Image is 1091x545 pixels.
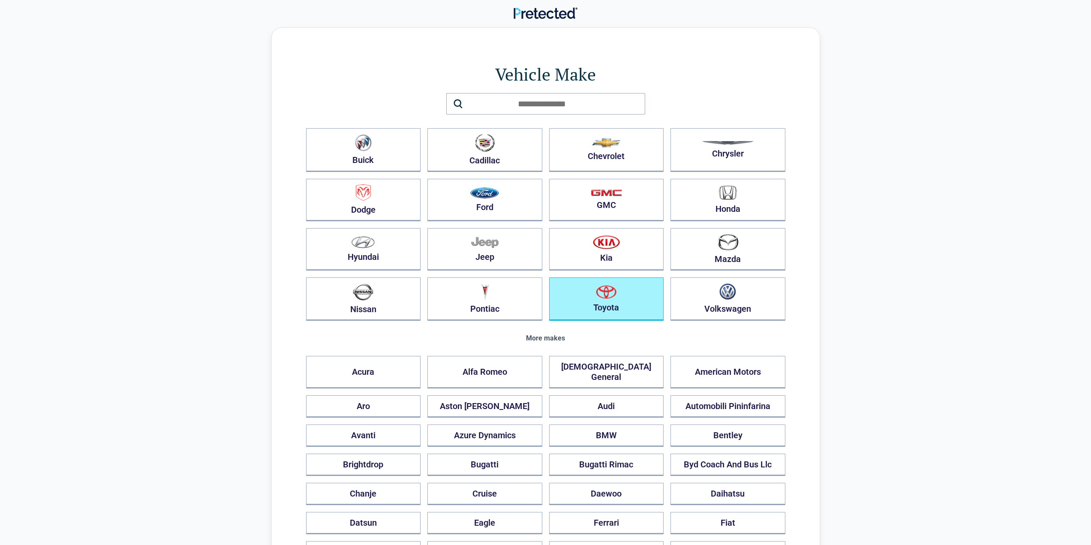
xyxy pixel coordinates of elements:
[306,228,421,271] button: Hyundai
[306,128,421,172] button: Buick
[549,277,664,321] button: Toyota
[306,425,421,447] button: Avanti
[427,395,542,418] button: Aston [PERSON_NAME]
[427,228,542,271] button: Jeep
[427,512,542,534] button: Eagle
[306,179,421,221] button: Dodge
[670,179,785,221] button: Honda
[427,128,542,172] button: Cadillac
[549,512,664,534] button: Ferrari
[427,454,542,476] button: Bugatti
[670,128,785,172] button: Chrysler
[670,228,785,271] button: Mazda
[427,483,542,505] button: Cruise
[306,334,785,342] div: More makes
[549,228,664,271] button: Kia
[306,356,421,388] button: Acura
[670,483,785,505] button: Daihatsu
[427,425,542,447] button: Azure Dynamics
[670,277,785,321] button: Volkswagen
[670,356,785,388] button: American Motors
[306,62,785,86] h1: Vehicle Make
[549,356,664,388] button: [DEMOGRAPHIC_DATA] General
[549,425,664,447] button: BMW
[549,128,664,172] button: Chevrolet
[549,483,664,505] button: Daewoo
[306,512,421,534] button: Datsun
[549,179,664,221] button: GMC
[427,277,542,321] button: Pontiac
[670,512,785,534] button: Fiat
[670,454,785,476] button: Byd Coach And Bus Llc
[306,454,421,476] button: Brightdrop
[670,395,785,418] button: Automobili Pininfarina
[427,179,542,221] button: Ford
[549,395,664,418] button: Audi
[306,277,421,321] button: Nissan
[306,483,421,505] button: Chanje
[306,395,421,418] button: Aro
[427,356,542,388] button: Alfa Romeo
[670,425,785,447] button: Bentley
[549,454,664,476] button: Bugatti Rimac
